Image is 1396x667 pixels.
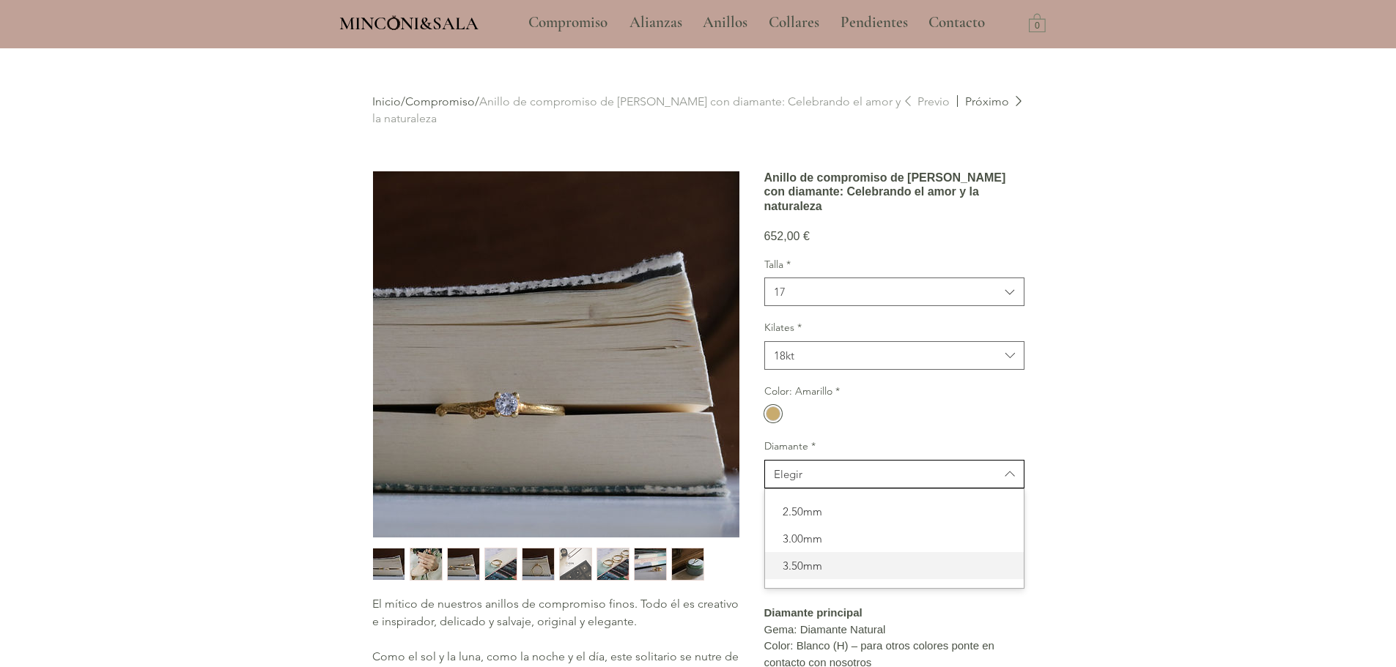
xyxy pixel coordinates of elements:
[410,548,442,580] img: Miniatura: Anillo de compromiso de rama con diamante: Celebrando el amor y la naturaleza
[597,548,629,581] div: 7 / 9
[765,552,1024,579] div: 3.50mm
[765,498,1024,525] div: 2.50mm
[764,606,863,619] strong: Diamante principal
[373,548,405,580] img: Miniatura: Anillo de compromiso de rama con diamante: Celebrando el amor y la naturaleza
[522,548,555,581] div: 5 / 9
[695,4,755,41] p: Anillos
[764,321,1024,335] label: Kilates
[448,548,479,580] img: Miniatura: Anillo de compromiso de rama con diamante: Celebrando el amor y la naturaleza
[1035,21,1040,31] text: 0
[559,548,592,581] div: 6 / 9
[372,94,401,108] a: Inicio
[671,548,704,581] button: Miniatura: Anillo de compromiso de rama con diamante: Celebrando el amor y la naturaleza
[447,548,480,581] div: 3 / 9
[372,548,405,581] button: Miniatura: Anillo de compromiso de rama con diamante: Celebrando el amor y la naturaleza
[774,348,794,363] div: 18kt
[560,548,591,580] img: Miniatura: Anillo de compromiso de rama con diamante: Celebrando el amor y la naturaleza
[764,258,1024,272] label: Talla
[484,548,517,581] div: 4 / 9
[672,548,703,580] img: Miniatura: Anillo de compromiso de rama con diamante: Celebrando el amor y la naturaleza
[373,171,739,537] img: Anillo de compromiso de rama con diamante: Celebrando el amor y la naturaleza
[764,171,1024,213] h1: Anillo de compromiso de [PERSON_NAME] con diamante: Celebrando el amor y la naturaleza
[622,4,690,41] p: Alianzas
[917,4,997,41] a: Contacto
[833,4,915,41] p: Pendientes
[764,460,1024,488] button: Diamante
[764,439,1024,454] label: Diamante
[489,4,1025,41] nav: Sitio
[634,548,667,581] div: 8 / 9
[372,171,740,538] button: Anillo de compromiso de rama con diamante: Celebrando el amor y la naturalezaAgrandar
[902,94,950,110] a: Previo
[764,230,810,242] span: 652,00 €
[618,4,692,41] a: Alianzas
[410,548,443,581] button: Miniatura: Anillo de compromiso de rama con diamante: Celebrando el amor y la naturaleza
[484,548,517,581] button: Miniatura: Anillo de compromiso de rama con diamante: Celebrando el amor y la naturaleza
[774,466,802,482] div: Elegir
[388,15,400,30] img: Minconi Sala
[559,548,592,581] button: Miniatura: Anillo de compromiso de rama con diamante: Celebrando el amor y la naturaleza
[597,548,629,581] button: Miniatura: Anillo de compromiso de rama con diamante: Celebrando el amor y la naturaleza
[339,12,479,34] span: MINCONI&SALA
[764,622,1024,638] p: Gema: Diamante Natural
[671,548,704,581] div: 9 / 9
[405,94,475,108] a: Compromiso
[774,504,1015,519] span: 2.50mm
[957,94,1024,110] a: Próximo
[774,284,786,299] div: 17
[634,548,667,581] button: Miniatura: Anillo de compromiso de rama con diamante: Celebrando el amor y la naturaleza
[764,277,1024,306] button: Talla
[774,531,1015,546] span: 3.00mm
[692,4,758,41] a: Anillos
[921,4,992,41] p: Contacto
[1029,12,1046,32] a: Carrito con 0 ítems
[761,4,827,41] p: Collares
[447,548,480,581] button: Miniatura: Anillo de compromiso de rama con diamante: Celebrando el amor y la naturaleza
[597,548,629,580] img: Miniatura: Anillo de compromiso de rama con diamante: Celebrando el amor y la naturaleza
[830,4,917,41] a: Pendientes
[765,525,1024,552] div: 3.00mm
[410,548,443,581] div: 2 / 9
[522,548,554,580] img: Miniatura: Anillo de compromiso de rama con diamante: Celebrando el amor y la naturaleza
[485,548,517,580] img: Miniatura: Anillo de compromiso de rama con diamante: Celebrando el amor y la naturaleza
[372,94,901,124] a: Anillo de compromiso de [PERSON_NAME] con diamante: Celebrando el amor y la naturaleza
[522,548,555,581] button: Miniatura: Anillo de compromiso de rama con diamante: Celebrando el amor y la naturaleza
[517,4,618,41] a: Compromiso
[774,558,1015,573] span: 3.50mm
[635,548,666,580] img: Miniatura: Anillo de compromiso de rama con diamante: Celebrando el amor y la naturaleza
[521,4,615,41] p: Compromiso
[372,94,902,127] div: / /
[764,341,1024,370] button: Kilates
[339,10,479,34] a: MINCONI&SALA
[758,4,830,41] a: Collares
[372,595,739,630] p: El mítico de nuestros anillos de compromiso finos. Todo él es creativo e inspirador, delicado y s...
[372,548,405,581] div: 1 / 9
[764,384,840,399] legend: Color: Amarillo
